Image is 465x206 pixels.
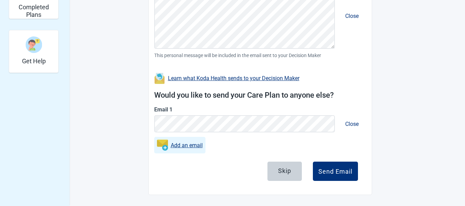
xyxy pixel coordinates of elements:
span: This personal message will be included in the email sent to your Decision Maker [154,52,366,59]
h2: Completed Plans [12,3,56,18]
div: Get Help [9,30,59,73]
label: Email 1 [154,105,366,114]
button: Close [340,114,364,134]
div: Send Email [318,168,352,175]
div: Skip [278,167,291,174]
img: Learn what Koda Health sends to your Decision Maker [154,73,165,84]
button: Remove [338,6,366,26]
a: Add an email [171,141,203,150]
button: Remove [338,114,366,134]
h1: Would you like to send your Care Plan to anyone else? [154,89,366,101]
h2: Get Help [22,57,46,65]
a: Learn what Koda Health sends to your Decision Maker [168,75,299,82]
button: Skip [267,162,302,181]
button: Close [340,6,364,26]
img: Add an email [157,140,168,151]
button: Add an email [154,137,205,153]
button: Send Email [313,162,358,181]
img: Get Help [25,36,42,53]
